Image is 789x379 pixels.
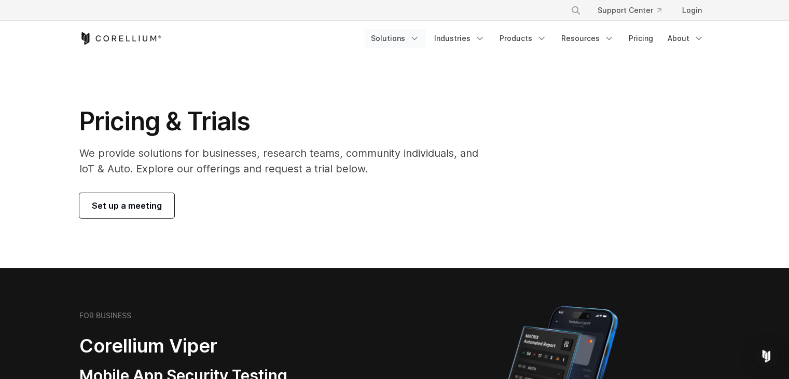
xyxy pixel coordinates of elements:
[79,311,131,320] h6: FOR BUSINESS
[558,1,710,20] div: Navigation Menu
[79,193,174,218] a: Set up a meeting
[493,29,553,48] a: Products
[365,29,426,48] a: Solutions
[92,199,162,212] span: Set up a meeting
[555,29,620,48] a: Resources
[566,1,585,20] button: Search
[79,145,493,177] p: We provide solutions for businesses, research teams, community individuals, and IoT & Auto. Explo...
[754,344,779,369] div: Open Intercom Messenger
[589,1,670,20] a: Support Center
[674,1,710,20] a: Login
[79,32,162,45] a: Corellium Home
[365,29,710,48] div: Navigation Menu
[79,106,493,137] h1: Pricing & Trials
[428,29,491,48] a: Industries
[661,29,710,48] a: About
[622,29,659,48] a: Pricing
[79,334,345,358] h2: Corellium Viper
